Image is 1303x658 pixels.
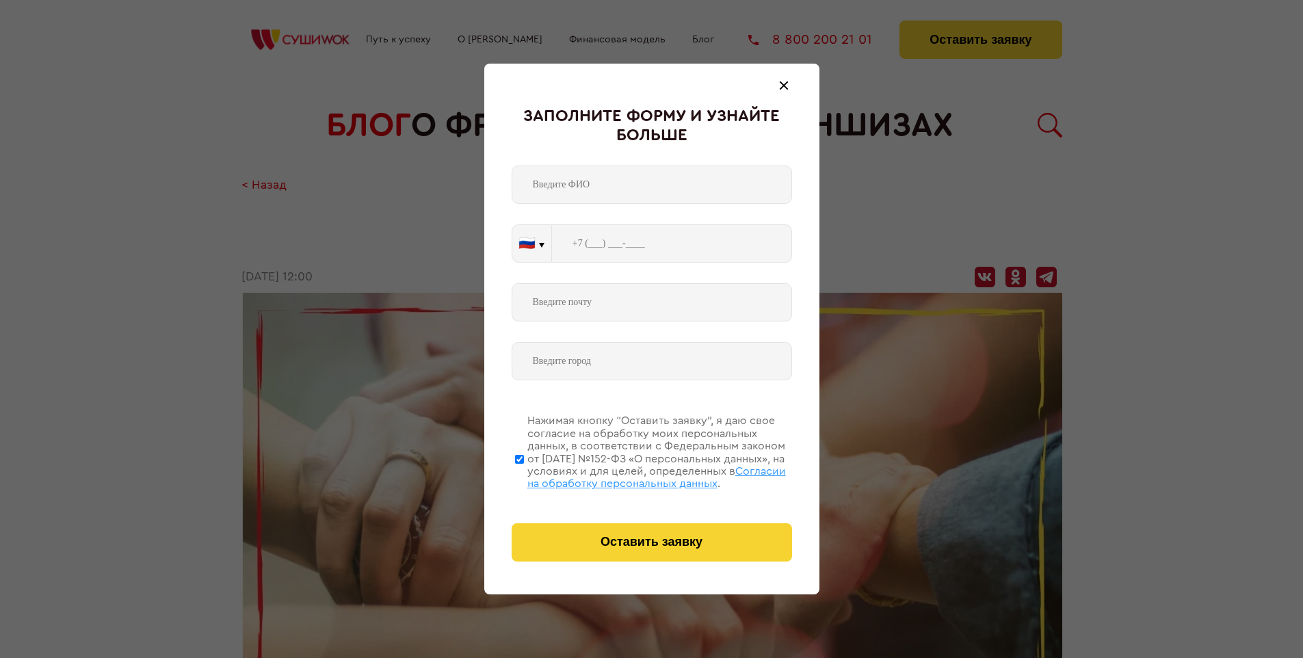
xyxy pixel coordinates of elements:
input: Введите ФИО [512,166,792,204]
div: Заполните форму и узнайте больше [512,107,792,145]
input: Введите город [512,342,792,380]
span: Согласии на обработку персональных данных [527,466,786,489]
input: +7 (___) ___-____ [552,224,792,263]
div: Нажимая кнопку “Оставить заявку”, я даю свое согласие на обработку моих персональных данных, в со... [527,414,792,490]
button: Оставить заявку [512,523,792,562]
input: Введите почту [512,283,792,321]
button: 🇷🇺 [512,225,551,262]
